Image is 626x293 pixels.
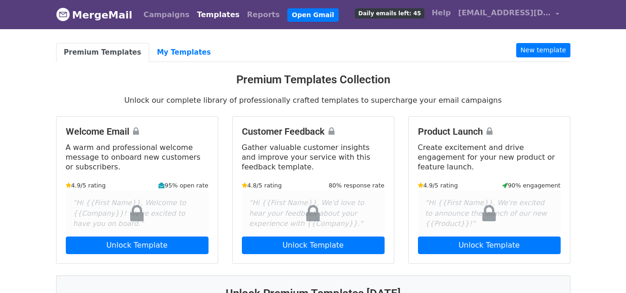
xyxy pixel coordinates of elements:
[140,6,193,24] a: Campaigns
[351,4,428,22] a: Daily emails left: 45
[66,190,209,237] div: "Hi {{First Name}}, Welcome to {{Company}}! We're excited to have you on board."
[428,4,455,22] a: Help
[242,181,282,190] small: 4.8/5 rating
[516,43,570,57] a: New template
[458,7,551,19] span: [EMAIL_ADDRESS][DOMAIN_NAME]
[56,73,570,87] h3: Premium Templates Collection
[66,143,209,172] p: A warm and professional welcome message to onboard new customers or subscribers.
[66,126,209,137] h4: Welcome Email
[243,6,284,24] a: Reports
[242,190,385,237] div: "Hi {{First Name}}, We'd love to hear your feedback about your experience with {{Company}}."
[158,181,208,190] small: 95% open rate
[193,6,243,24] a: Templates
[242,237,385,254] a: Unlock Template
[56,43,149,62] a: Premium Templates
[56,95,570,105] p: Unlock our complete library of professionally crafted templates to supercharge your email campaigns
[242,126,385,137] h4: Customer Feedback
[56,7,70,21] img: MergeMail logo
[455,4,563,25] a: [EMAIL_ADDRESS][DOMAIN_NAME]
[329,181,384,190] small: 80% response rate
[287,8,339,22] a: Open Gmail
[418,181,458,190] small: 4.9/5 rating
[242,143,385,172] p: Gather valuable customer insights and improve your service with this feedback template.
[418,190,561,237] div: "Hi {{First Name}}, We're excited to announce the launch of our new {{Product}}!"
[418,143,561,172] p: Create excitement and drive engagement for your new product or feature launch.
[355,8,424,19] span: Daily emails left: 45
[418,126,561,137] h4: Product Launch
[418,237,561,254] a: Unlock Template
[66,181,106,190] small: 4.9/5 rating
[66,237,209,254] a: Unlock Template
[502,181,561,190] small: 90% engagement
[56,5,133,25] a: MergeMail
[149,43,219,62] a: My Templates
